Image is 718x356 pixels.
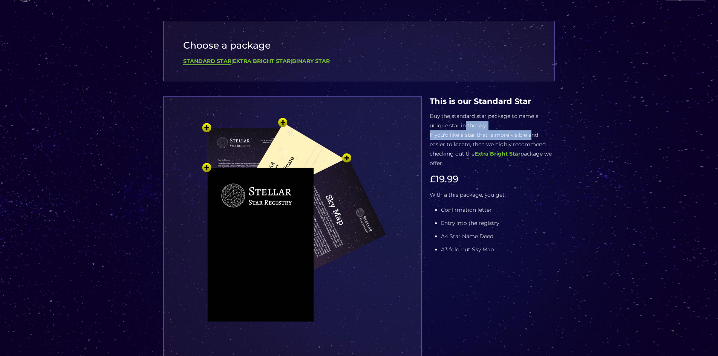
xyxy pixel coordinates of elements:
p: Buy the standard star package to name a unique star in the sky. If you'd like a star that is more... [430,112,555,168]
li: A4 Star Name Deed [441,232,555,241]
a: Standard Star [183,58,231,65]
h3: £ [430,174,555,185]
h4: This is our Standard Star [430,96,555,106]
h3: Choose a package [183,40,535,51]
a: Extra Bright Star [475,150,521,157]
li: Confirmation letter [441,205,555,215]
a: Extra Bright Star [233,58,291,64]
p: With a this package, you get: [430,190,555,200]
div: | | [183,57,535,66]
span: 19.99 [436,173,458,185]
a: Binary Star [292,58,330,64]
li: A3 fold-out Sky Map [441,245,555,254]
b: Standard Star [183,58,231,64]
li: Entry into the registry [441,218,555,228]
